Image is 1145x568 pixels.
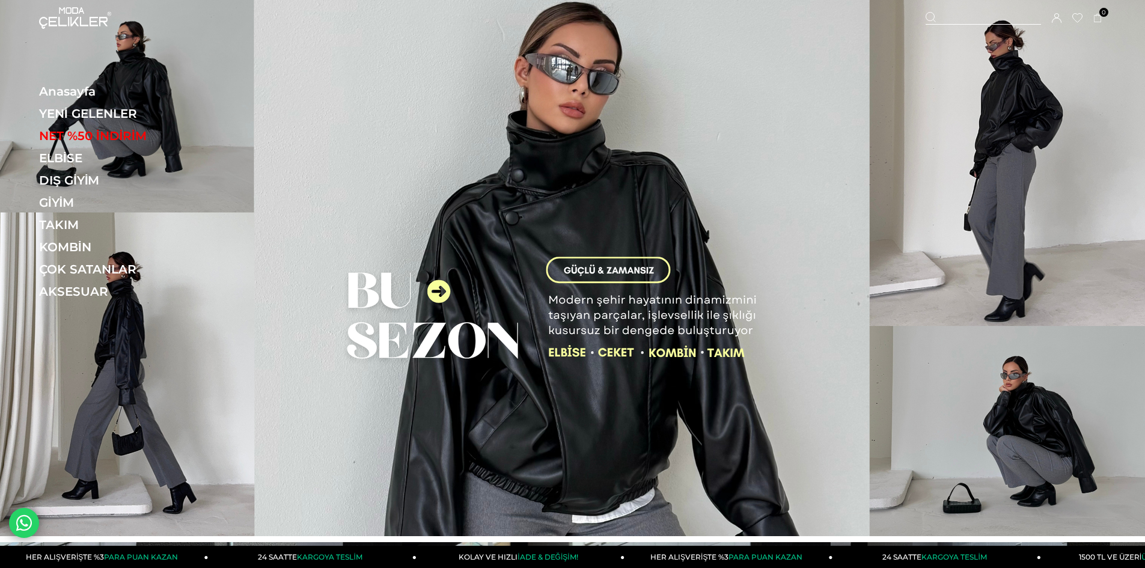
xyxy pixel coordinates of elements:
[209,546,417,568] a: 24 SAATTEKARGOYA TESLİM
[728,552,802,561] span: PARA PUAN KAZAN
[417,546,624,568] a: KOLAY VE HIZLIİADE & DEĞİŞİM!
[39,129,204,143] a: NET %50 İNDİRİM
[921,552,986,561] span: KARGOYA TESLİM
[833,546,1041,568] a: 24 SAATTEKARGOYA TESLİM
[297,552,362,561] span: KARGOYA TESLİM
[518,552,578,561] span: İADE & DEĞİŞİM!
[1093,14,1102,23] a: 0
[39,240,204,254] a: KOMBİN
[1099,8,1108,17] span: 0
[39,173,204,188] a: DIŞ GİYİM
[39,195,204,210] a: GİYİM
[39,84,204,99] a: Anasayfa
[39,7,111,29] img: logo
[39,218,204,232] a: TAKIM
[39,106,204,121] a: YENİ GELENLER
[104,552,178,561] span: PARA PUAN KAZAN
[39,284,204,299] a: AKSESUAR
[39,262,204,276] a: ÇOK SATANLAR
[624,546,832,568] a: HER ALIŞVERİŞTE %3PARA PUAN KAZAN
[39,151,204,165] a: ELBİSE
